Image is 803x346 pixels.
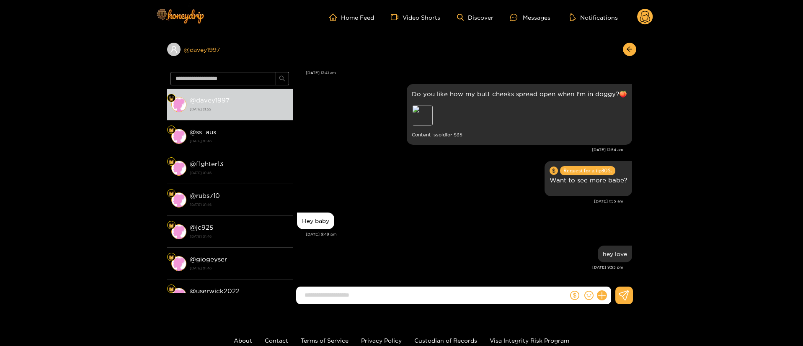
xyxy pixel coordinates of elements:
strong: @ f1ghter13 [190,160,223,167]
a: Contact [265,337,288,343]
strong: [DATE] 01:46 [190,233,289,240]
a: Home Feed [329,13,374,21]
div: [DATE] 12:54 am [297,147,623,153]
img: conversation [171,256,186,271]
strong: @ userwick2022 [190,287,240,295]
a: Privacy Policy [361,337,402,343]
div: [DATE] 12:41 am [306,70,632,76]
a: Video Shorts [391,13,440,21]
img: conversation [171,288,186,303]
div: Sep. 25, 1:55 am [545,161,632,196]
button: dollar [568,289,581,302]
img: Fan Level [169,191,174,196]
div: Hey baby [302,218,329,224]
img: Fan Level [169,96,174,101]
a: Visa Integrity Risk Program [490,337,569,343]
strong: @ rubs710 [190,192,220,199]
span: search [279,75,285,82]
strong: [DATE] 01:46 [190,201,289,208]
span: dollar-circle [550,167,558,175]
a: Terms of Service [301,337,349,343]
img: conversation [171,97,186,112]
p: Want to see more babe? [550,175,627,185]
div: Sep. 30, 9:55 pm [598,246,632,262]
span: home [329,13,341,21]
a: Discover [457,14,493,21]
p: Do you like how my butt cheeks spread open when I'm in doggy?🍑 [412,89,627,99]
div: [DATE] 1:55 am [297,198,623,204]
img: Fan Level [169,128,174,133]
div: Messages [510,13,550,22]
div: Sep. 30, 9:49 pm [297,213,334,229]
img: Fan Level [169,159,174,164]
img: conversation [171,129,186,144]
strong: @ ss_aus [190,128,216,136]
strong: @ davey1997 [190,97,230,104]
div: hey love [603,251,627,257]
img: Fan Level [169,223,174,228]
div: Sep. 25, 12:54 am [407,84,632,145]
strong: [DATE] 01:46 [190,264,289,272]
strong: @ giogeyser [190,256,227,263]
strong: [DATE] 21:55 [190,105,289,113]
div: @davey1997 [167,43,293,56]
img: Fan Level [169,255,174,260]
strong: @ jc925 [190,224,213,231]
strong: [DATE] 01:46 [190,169,289,177]
span: arrow-left [626,46,633,53]
strong: [DATE] 01:46 [190,137,289,145]
img: conversation [171,192,186,208]
div: [DATE] 9:49 pm [306,231,632,237]
a: About [234,337,252,343]
img: conversation [171,161,186,176]
img: Fan Level [169,287,174,292]
span: Request for a tip 30 $. [560,166,615,175]
small: Content is sold for $ 35 [412,130,627,140]
span: video-camera [391,13,403,21]
div: [DATE] 9:55 pm [297,264,623,270]
button: Notifications [567,13,620,21]
span: dollar [570,291,579,300]
button: arrow-left [623,43,636,56]
span: smile [584,291,594,300]
img: conversation [171,224,186,239]
span: user [170,46,178,53]
a: Custodian of Records [414,337,477,343]
button: search [276,72,289,85]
